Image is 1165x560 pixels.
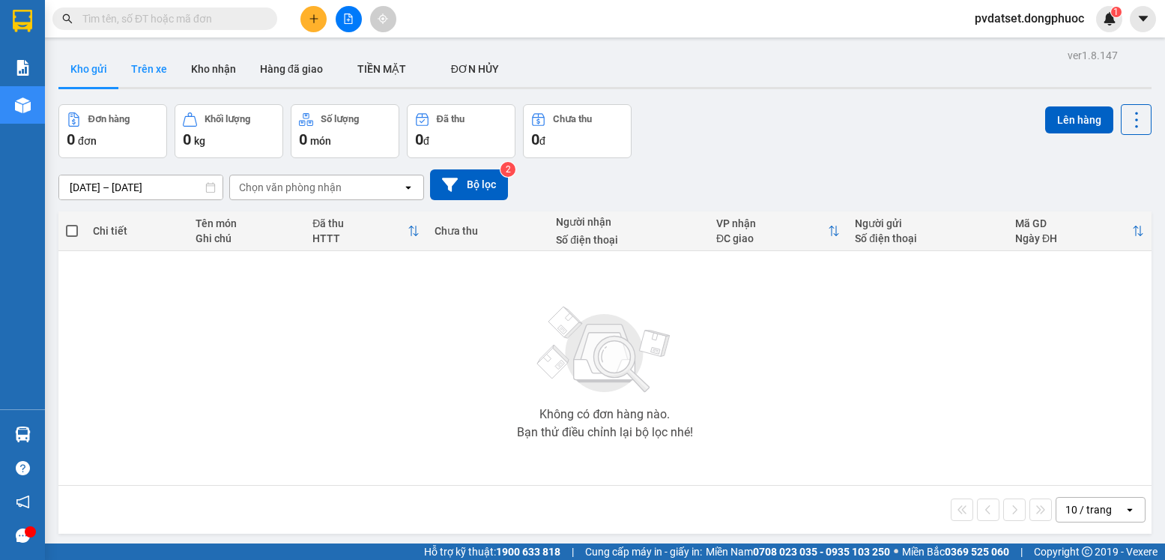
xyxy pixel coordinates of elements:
[357,63,406,75] span: TIỀN MẶT
[62,13,73,24] span: search
[1015,217,1132,229] div: Mã GD
[194,135,205,147] span: kg
[370,6,396,32] button: aim
[1068,47,1118,64] div: ver 1.8.147
[15,427,31,442] img: warehouse-icon
[753,546,890,558] strong: 0708 023 035 - 0935 103 250
[15,60,31,76] img: solution-icon
[16,495,30,509] span: notification
[1065,502,1112,517] div: 10 / trang
[78,135,97,147] span: đơn
[312,217,408,229] div: Đã thu
[556,234,701,246] div: Số điện thoại
[496,546,560,558] strong: 1900 633 818
[553,114,592,124] div: Chưa thu
[321,114,359,124] div: Số lượng
[58,104,167,158] button: Đơn hàng0đơn
[855,217,1000,229] div: Người gửi
[530,298,680,403] img: svg+xml;base64,PHN2ZyBjbGFzcz0ibGlzdC1wbHVnX19zdmciIHhtbG5zPSJodHRwOi8vd3d3LnczLm9yZy8yMDAwL3N2Zy...
[945,546,1009,558] strong: 0369 525 060
[572,544,574,560] span: |
[93,225,181,237] div: Chi tiết
[963,9,1096,28] span: pvdatset.dongphuoc
[523,104,632,158] button: Chưa thu0đ
[312,232,408,244] div: HTTT
[82,10,259,27] input: Tìm tên, số ĐT hoặc mã đơn
[300,6,327,32] button: plus
[1124,504,1136,516] svg: open
[205,114,250,124] div: Khối lượng
[716,217,828,229] div: VP nhận
[309,13,319,24] span: plus
[585,544,702,560] span: Cung cấp máy in - giấy in:
[1111,7,1122,17] sup: 1
[415,130,423,148] span: 0
[291,104,399,158] button: Số lượng0món
[67,130,75,148] span: 0
[310,135,331,147] span: món
[1137,12,1150,25] span: caret-down
[59,175,223,199] input: Select a date range.
[430,169,508,200] button: Bộ lọc
[196,232,297,244] div: Ghi chú
[179,51,248,87] button: Kho nhận
[183,130,191,148] span: 0
[435,225,541,237] div: Chưa thu
[402,181,414,193] svg: open
[15,97,31,113] img: warehouse-icon
[1008,211,1152,251] th: Toggle SortBy
[378,13,388,24] span: aim
[1103,12,1116,25] img: icon-new-feature
[539,409,670,421] div: Không có đơn hàng nào.
[556,216,701,228] div: Người nhận
[902,544,1009,560] span: Miền Bắc
[1020,544,1023,560] span: |
[305,211,427,251] th: Toggle SortBy
[539,135,545,147] span: đ
[1113,7,1119,17] span: 1
[407,104,515,158] button: Đã thu0đ
[894,549,898,555] span: ⚪️
[423,135,429,147] span: đ
[517,427,693,439] div: Bạn thử điều chỉnh lại bộ lọc nhé!
[1130,6,1156,32] button: caret-down
[196,217,297,229] div: Tên món
[709,211,847,251] th: Toggle SortBy
[451,63,499,75] span: ĐƠN HỦY
[119,51,179,87] button: Trên xe
[1045,106,1113,133] button: Lên hàng
[16,461,30,475] span: question-circle
[437,114,465,124] div: Đã thu
[706,544,890,560] span: Miền Nam
[1015,232,1132,244] div: Ngày ĐH
[13,10,32,32] img: logo-vxr
[343,13,354,24] span: file-add
[716,232,828,244] div: ĐC giao
[336,6,362,32] button: file-add
[424,544,560,560] span: Hỗ trợ kỹ thuật:
[58,51,119,87] button: Kho gửi
[531,130,539,148] span: 0
[248,51,335,87] button: Hàng đã giao
[175,104,283,158] button: Khối lượng0kg
[855,232,1000,244] div: Số điện thoại
[239,180,342,195] div: Chọn văn phòng nhận
[88,114,130,124] div: Đơn hàng
[500,162,515,177] sup: 2
[1082,547,1092,557] span: copyright
[299,130,307,148] span: 0
[16,529,30,543] span: message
